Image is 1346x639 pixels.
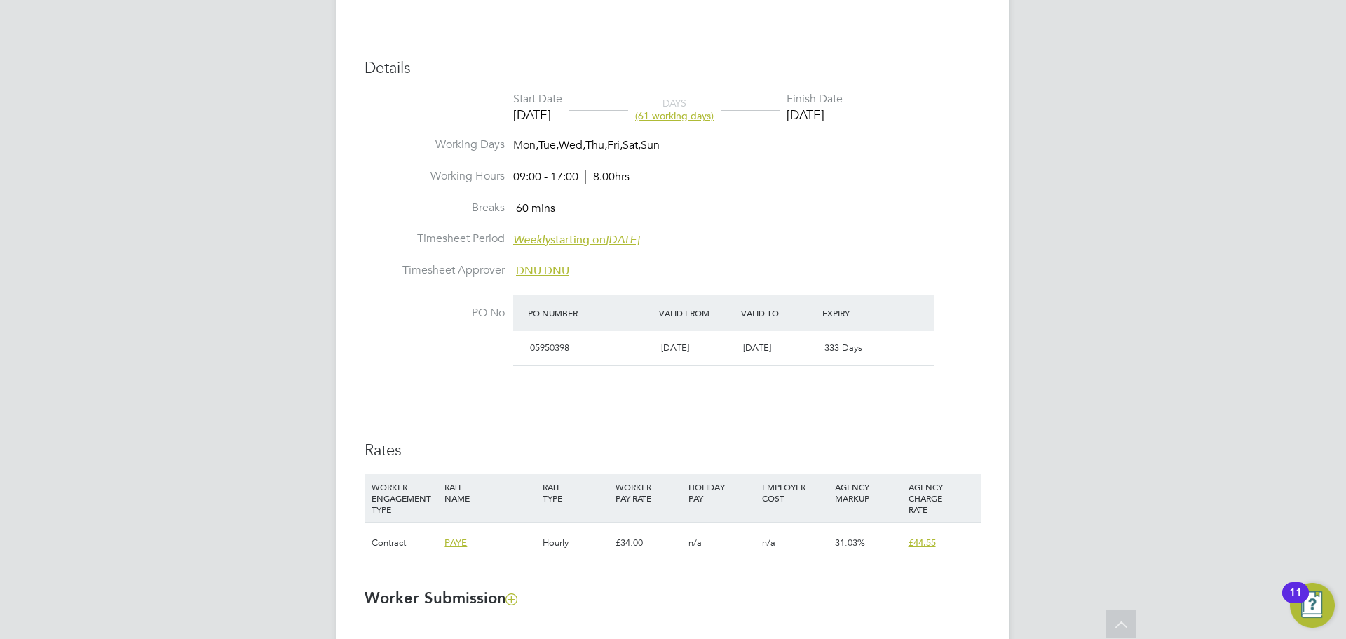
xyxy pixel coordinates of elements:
span: 8.00hrs [585,170,630,184]
div: WORKER ENGAGEMENT TYPE [368,474,441,522]
div: Start Date [513,92,562,107]
div: Valid To [737,300,820,325]
div: Contract [368,523,441,563]
span: Tue, [538,138,559,152]
div: Valid From [655,300,737,325]
label: Timesheet Approver [365,263,505,278]
span: Sun [641,138,660,152]
div: RATE NAME [441,474,538,511]
span: Sat, [623,138,641,152]
div: WORKER PAY RATE [612,474,685,511]
span: 333 Days [824,342,862,354]
div: EMPLOYER COST [759,474,831,511]
span: (61 working days) [635,109,714,122]
label: PO No [365,306,505,321]
div: DAYS [628,97,721,122]
label: Breaks [365,201,505,215]
button: Open Resource Center, 11 new notifications [1290,583,1335,628]
span: PAYE [444,537,467,549]
span: £44.55 [909,537,936,549]
span: [DATE] [661,342,689,354]
span: Fri, [607,138,623,152]
h3: Details [365,58,981,79]
span: Thu, [585,138,607,152]
span: n/a [688,537,702,549]
span: starting on [513,233,639,247]
span: 31.03% [835,537,865,549]
span: Mon, [513,138,538,152]
div: PO Number [524,300,655,325]
label: Timesheet Period [365,231,505,246]
div: HOLIDAY PAY [685,474,758,511]
div: AGENCY MARKUP [831,474,904,511]
div: 09:00 - 17:00 [513,170,630,184]
span: Wed, [559,138,585,152]
span: 05950398 [530,342,569,354]
em: [DATE] [606,233,639,247]
div: £34.00 [612,523,685,563]
span: DNU DNU [516,264,569,278]
div: Hourly [539,523,612,563]
div: 11 [1289,593,1302,611]
span: [DATE] [743,342,771,354]
label: Working Hours [365,169,505,184]
div: Expiry [819,300,901,325]
em: Weekly [513,233,550,247]
label: Working Days [365,137,505,152]
div: Finish Date [787,92,843,107]
span: 60 mins [516,201,555,215]
b: Worker Submission [365,588,517,607]
div: [DATE] [513,107,562,123]
div: [DATE] [787,107,843,123]
div: AGENCY CHARGE RATE [905,474,978,522]
span: n/a [762,537,775,549]
div: RATE TYPE [539,474,612,511]
h3: Rates [365,440,981,461]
